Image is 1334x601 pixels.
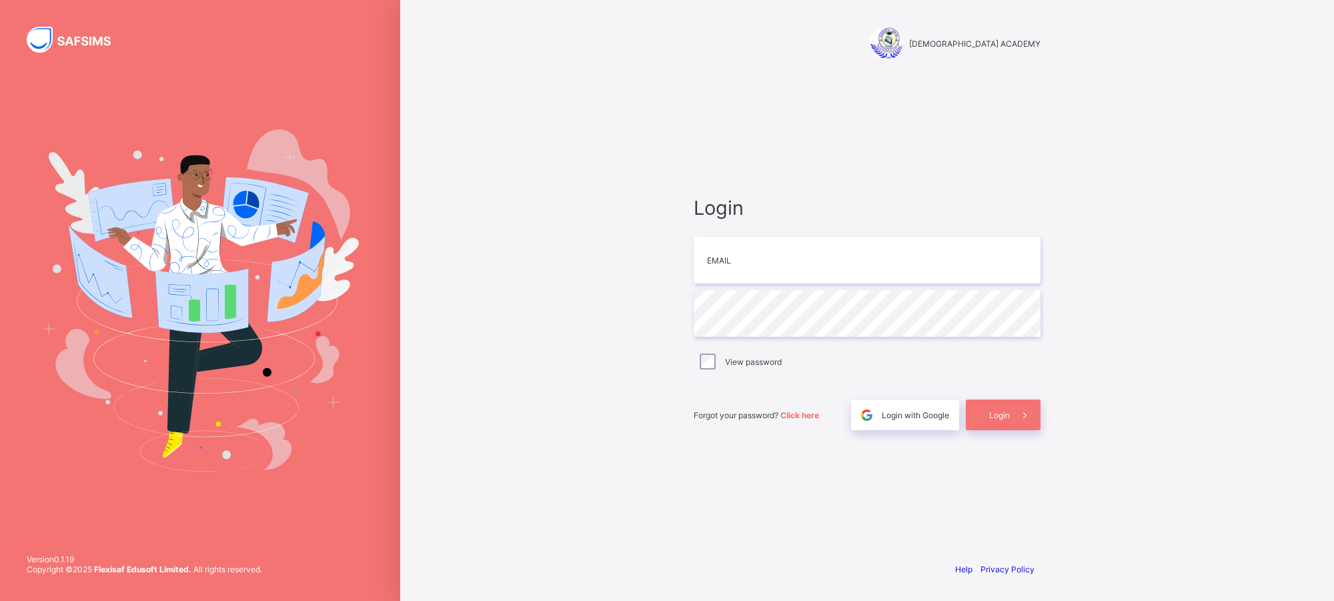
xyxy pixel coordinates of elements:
img: SAFSIMS Logo [27,27,127,53]
span: Login with Google [882,410,949,420]
span: Copyright © 2025 All rights reserved. [27,564,262,574]
a: Help [955,564,972,574]
span: Forgot your password? [694,410,819,420]
span: Version 0.1.19 [27,554,262,564]
img: google.396cfc9801f0270233282035f929180a.svg [859,408,874,423]
a: Privacy Policy [980,564,1035,574]
span: Login [694,196,1041,219]
span: [DEMOGRAPHIC_DATA] ACADEMY [909,39,1041,49]
strong: Flexisaf Edusoft Limited. [94,564,191,574]
img: Hero Image [41,129,359,471]
span: Login [989,410,1010,420]
label: View password [725,357,782,367]
a: Click here [780,410,819,420]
